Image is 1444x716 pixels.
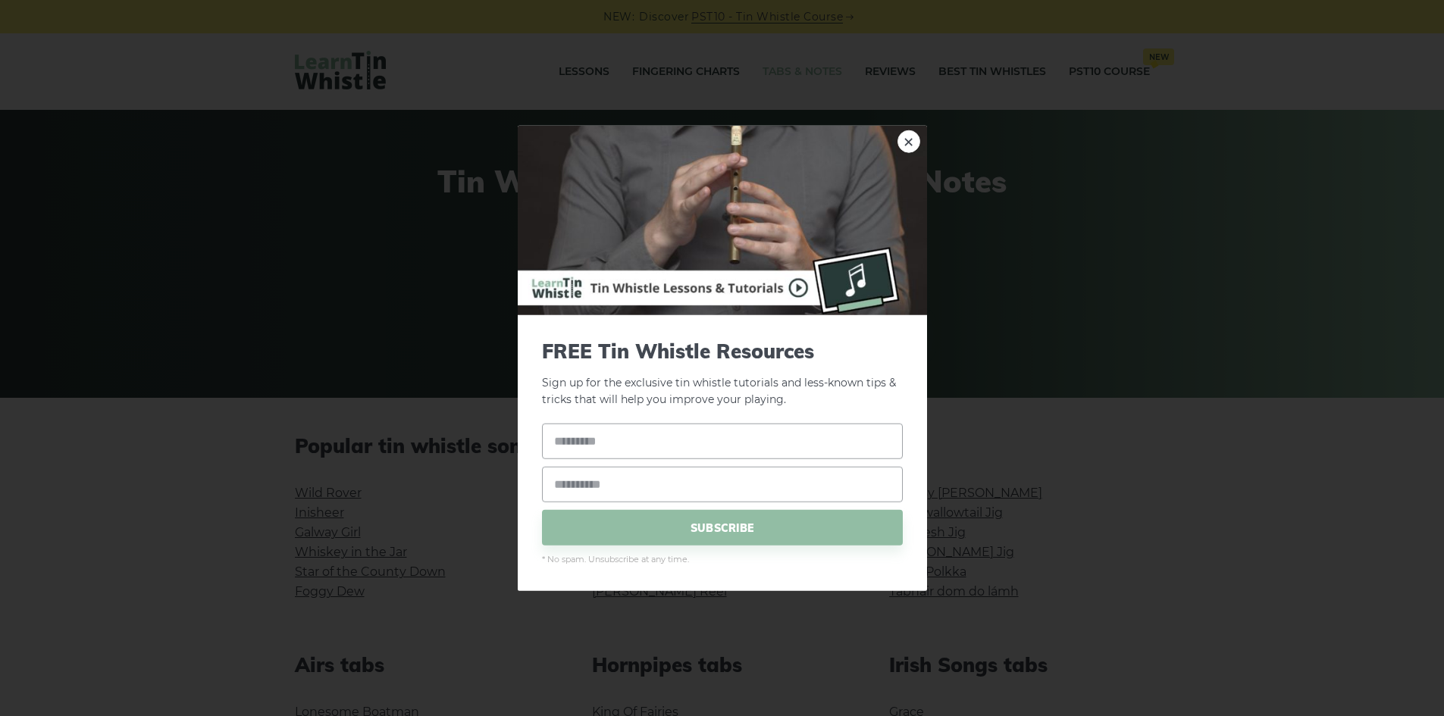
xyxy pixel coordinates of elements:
[542,510,903,546] span: SUBSCRIBE
[518,125,927,314] img: Tin Whistle Buying Guide Preview
[542,339,903,408] p: Sign up for the exclusive tin whistle tutorials and less-known tips & tricks that will help you i...
[542,339,903,362] span: FREE Tin Whistle Resources
[542,553,903,567] span: * No spam. Unsubscribe at any time.
[897,130,920,152] a: ×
